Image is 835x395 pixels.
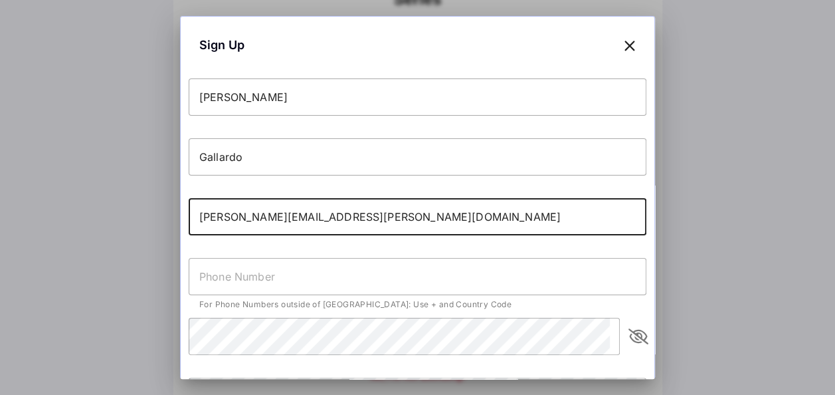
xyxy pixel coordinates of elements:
input: Last Name [189,138,646,176]
input: Phone Number [189,258,646,295]
span: Sign Up [199,36,244,54]
input: First Name [189,78,646,116]
i: appended action [630,329,646,344]
span: For Phone Numbers outside of [GEOGRAPHIC_DATA]: Use + and Country Code [199,299,511,309]
input: Email [189,198,646,235]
